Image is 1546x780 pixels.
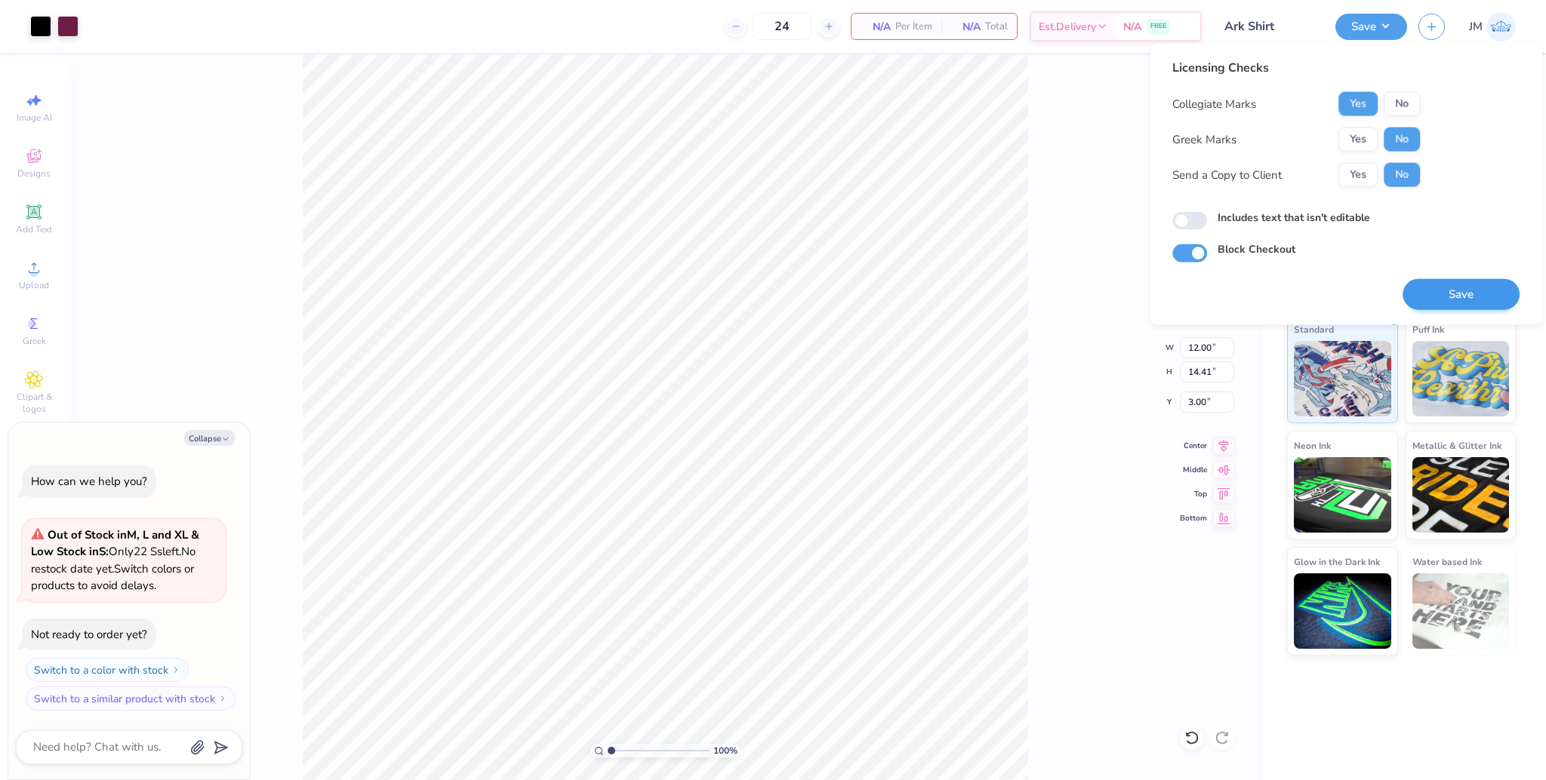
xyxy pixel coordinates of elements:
strong: Out of Stock in M, L and XL [48,527,191,542]
span: Only 22 Ss left. Switch colors or products to avoid delays. [31,527,199,594]
button: No [1384,127,1420,152]
span: Upload [19,279,49,291]
button: Switch to a similar product with stock [26,686,236,711]
span: 100 % [713,744,738,757]
span: Total [985,19,1008,35]
img: Puff Ink [1412,341,1510,416]
span: Neon Ink [1294,438,1331,453]
img: Standard [1294,341,1391,416]
div: Greek Marks [1172,131,1236,148]
span: Glow in the Dark Ink [1294,554,1380,570]
span: Water based Ink [1412,554,1482,570]
button: Save [1335,14,1407,40]
div: Licensing Checks [1172,59,1420,77]
button: No [1384,163,1420,187]
span: Middle [1180,465,1207,475]
label: Includes text that isn't editable [1218,210,1370,226]
span: Top [1180,489,1207,499]
span: FREE [1150,21,1166,32]
span: Greek [23,335,46,347]
span: Standard [1294,321,1334,337]
img: Neon Ink [1294,457,1391,533]
span: Est. Delivery [1039,19,1096,35]
img: Switch to a color with stock [171,665,180,674]
img: John Michael Binayas [1486,12,1516,41]
button: No [1384,92,1420,116]
span: Center [1180,441,1207,451]
span: Per Item [895,19,932,35]
label: Block Checkout [1218,241,1295,257]
img: Glow in the Dark Ink [1294,573,1391,649]
span: Add Text [16,223,52,235]
span: Clipart & logos [8,391,60,415]
div: Collegiate Marks [1172,95,1256,112]
button: Yes [1338,92,1378,116]
img: Water based Ink [1412,573,1510,649]
span: No restock date yet. [31,544,196,576]
div: Not ready to order yet? [31,627,147,642]
input: – – [753,13,811,40]
span: N/A [861,19,891,35]
a: JM [1469,12,1516,41]
input: Untitled Design [1213,11,1324,41]
img: Switch to a similar product with stock [218,694,227,703]
span: Designs [17,167,51,180]
button: Collapse [184,430,235,446]
span: Image AI [17,112,52,124]
button: Save [1403,279,1520,310]
span: Bottom [1180,513,1207,524]
span: JM [1469,18,1483,35]
img: Metallic & Glitter Ink [1412,457,1510,533]
div: How can we help you? [31,474,147,489]
div: Send a Copy to Client [1172,166,1282,183]
button: Switch to a color with stock [26,658,189,682]
span: Metallic & Glitter Ink [1412,438,1501,453]
button: Yes [1338,127,1378,152]
span: N/A [950,19,981,35]
button: Yes [1338,163,1378,187]
span: N/A [1123,19,1141,35]
span: Puff Ink [1412,321,1444,337]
